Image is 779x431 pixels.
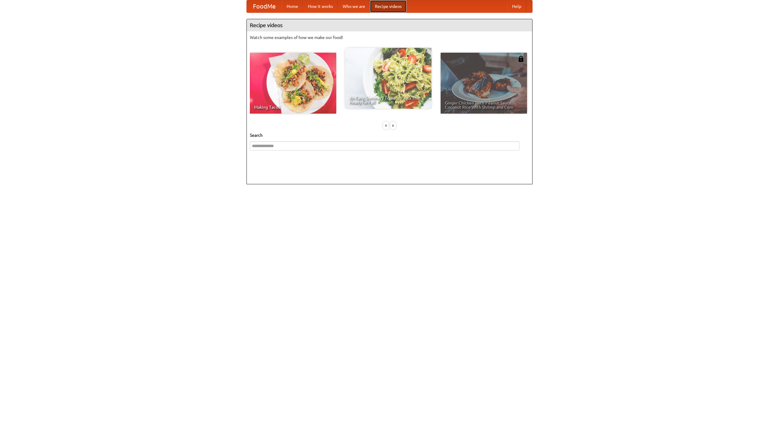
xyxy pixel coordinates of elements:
a: Help [507,0,526,12]
div: » [390,122,396,129]
a: How it works [303,0,338,12]
div: « [383,122,389,129]
a: Home [282,0,303,12]
h4: Recipe videos [247,19,532,31]
img: 483408.png [518,56,524,62]
span: An Easy, Summery Tomato Pasta That's Ready for Fall [349,96,427,104]
h5: Search [250,132,529,138]
a: Recipe videos [370,0,407,12]
p: Watch some examples of how we make our food! [250,34,529,41]
a: Making Tacos [250,53,336,114]
a: Who we are [338,0,370,12]
a: An Easy, Summery Tomato Pasta That's Ready for Fall [345,48,431,109]
span: Making Tacos [254,105,332,109]
a: FoodMe [247,0,282,12]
